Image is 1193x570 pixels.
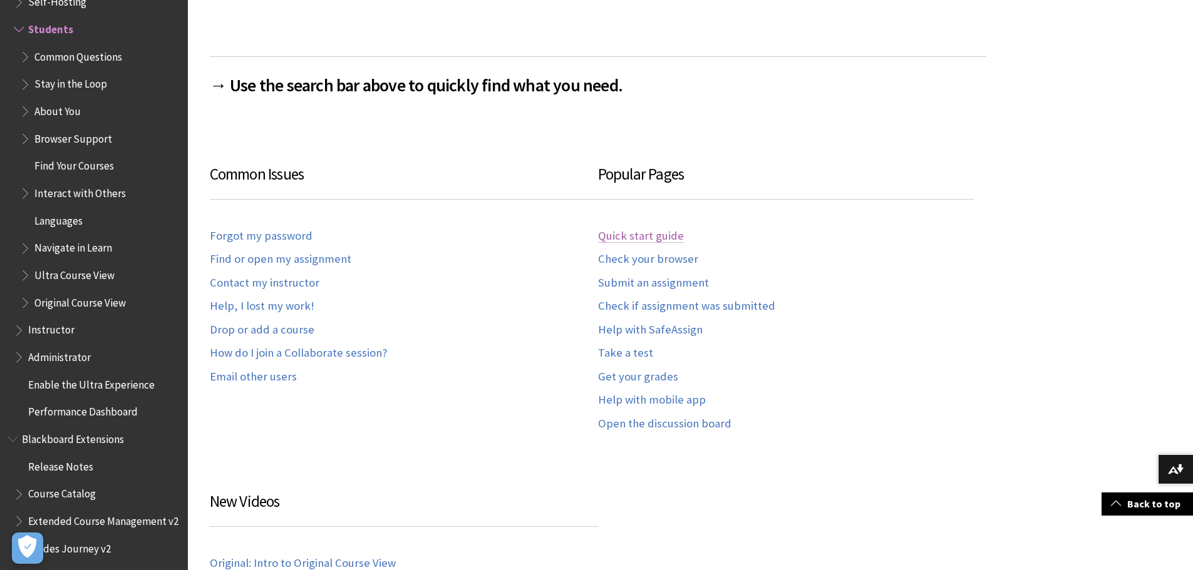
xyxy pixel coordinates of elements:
[28,456,93,473] span: Release Notes
[598,163,974,200] h3: Popular Pages
[28,374,155,391] span: Enable the Ultra Experience
[34,101,81,118] span: About You
[28,320,75,337] span: Instructor
[28,347,91,364] span: Administrator
[598,346,653,360] a: Take a test
[598,299,775,313] a: Check if assignment was submitted
[210,163,598,200] h3: Common Issues
[34,46,122,63] span: Common Questions
[28,484,96,501] span: Course Catalog
[34,265,115,282] span: Ultra Course View
[28,511,178,527] span: Extended Course Management v2
[28,402,138,419] span: Performance Dashboard
[598,370,678,384] a: Get your grades
[210,370,297,384] a: Email other users
[34,156,114,173] span: Find Your Courses
[598,393,706,407] a: Help with mobile app
[598,417,731,431] a: Open the discussion board
[34,210,83,227] span: Languages
[34,128,112,145] span: Browser Support
[22,429,124,445] span: Blackboard Extensions
[12,532,43,564] button: 개방형 기본 설정
[34,238,112,255] span: Navigate in Learn
[210,252,351,267] a: Find or open my assignment
[1102,492,1193,516] a: Back to top
[598,252,698,267] a: Check your browser
[598,276,709,290] a: Submit an assignment
[28,19,73,36] span: Students
[28,538,111,555] span: Grades Journey v2
[210,276,319,290] a: Contact my instructor
[210,299,314,313] a: Help, I lost my work!
[34,74,107,91] span: Stay in the Loop
[210,229,312,243] a: Forgot my password
[598,323,703,337] a: Help with SafeAssign
[34,292,126,309] span: Original Course View
[598,229,684,243] a: Quick start guide
[34,183,126,200] span: Interact with Others
[210,323,314,337] a: Drop or add a course
[210,346,387,360] a: How do I join a Collaborate session?
[210,490,598,527] h3: New Videos
[210,56,986,98] h2: → Use the search bar above to quickly find what you need.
